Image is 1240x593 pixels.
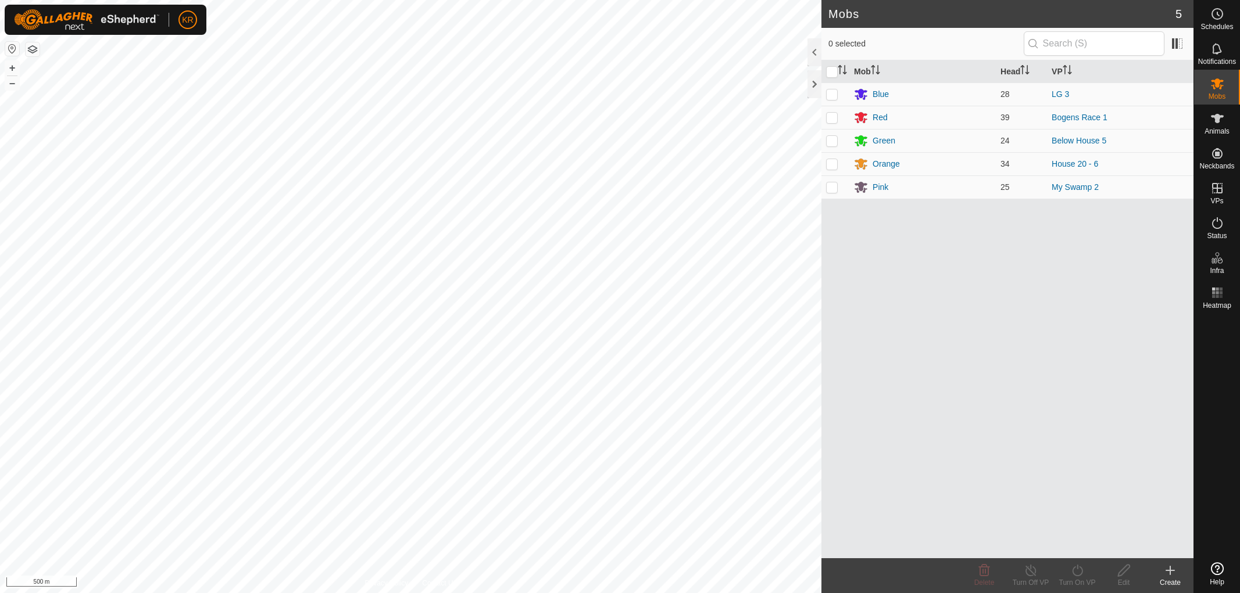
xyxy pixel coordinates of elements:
[1147,577,1193,588] div: Create
[1203,302,1231,309] span: Heatmap
[873,135,895,147] div: Green
[1052,113,1107,122] a: Bogens Race 1
[873,158,900,170] div: Orange
[1007,577,1054,588] div: Turn Off VP
[828,7,1175,21] h2: Mobs
[1000,159,1010,168] span: 34
[1063,67,1072,76] p-sorticon: Activate to sort
[1200,23,1233,30] span: Schedules
[1210,578,1224,585] span: Help
[5,42,19,56] button: Reset Map
[365,578,409,588] a: Privacy Policy
[1052,89,1069,99] a: LG 3
[873,181,888,193] div: Pink
[1052,136,1106,145] a: Below House 5
[1209,93,1225,100] span: Mobs
[1020,67,1030,76] p-sorticon: Activate to sort
[1000,113,1010,122] span: 39
[1047,60,1193,83] th: VP
[974,578,995,587] span: Delete
[996,60,1047,83] th: Head
[1210,197,1223,204] span: VPs
[1000,182,1010,192] span: 25
[1000,89,1010,99] span: 28
[873,112,888,124] div: Red
[1100,577,1147,588] div: Edit
[1210,267,1224,274] span: Infra
[1052,182,1099,192] a: My Swamp 2
[849,60,996,83] th: Mob
[26,42,40,56] button: Map Layers
[1207,232,1227,239] span: Status
[1198,58,1236,65] span: Notifications
[5,61,19,75] button: +
[1054,577,1100,588] div: Turn On VP
[871,67,880,76] p-sorticon: Activate to sort
[5,76,19,90] button: –
[422,578,456,588] a: Contact Us
[1175,5,1182,23] span: 5
[838,67,847,76] p-sorticon: Activate to sort
[14,9,159,30] img: Gallagher Logo
[182,14,193,26] span: KR
[1205,128,1230,135] span: Animals
[873,88,889,100] div: Blue
[1024,31,1164,56] input: Search (S)
[1199,163,1234,170] span: Neckbands
[1194,558,1240,590] a: Help
[1000,136,1010,145] span: 24
[1052,159,1098,168] a: House 20 - 6
[828,38,1024,50] span: 0 selected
